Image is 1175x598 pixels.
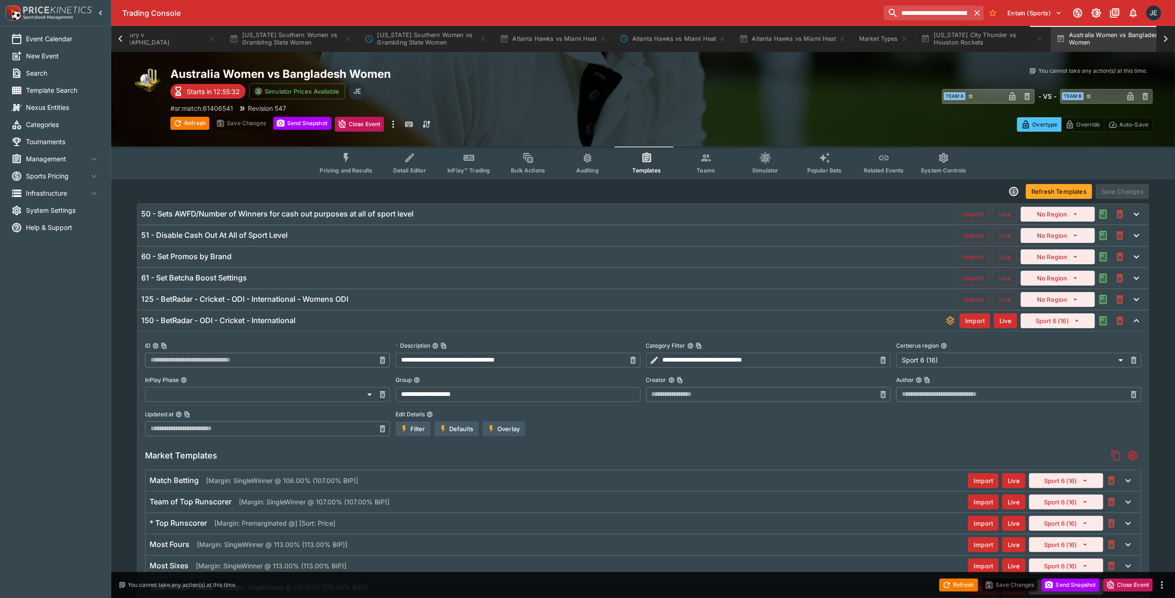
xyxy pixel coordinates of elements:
button: AuthorCopy To Clipboard [916,377,922,383]
button: Sport 6 (16) [1029,559,1103,573]
span: InPlay™ Trading [447,167,490,174]
button: Refresh Templates [1026,184,1092,199]
button: Canterbury v [GEOGRAPHIC_DATA] [88,26,222,52]
span: Team A [944,92,966,100]
h6: 60 - Set Promos by Brand [141,252,232,261]
button: Audit the Template Change History [1095,291,1112,308]
button: Audit the Template Change History [1095,248,1112,265]
button: Live [993,206,1017,222]
button: Import [968,473,999,488]
button: Filter [396,421,431,436]
h6: 150 - BetRadar - ODI - Cricket - International [141,316,295,325]
button: Override [1061,117,1104,132]
h6: 125 - BetRadar - Cricket - ODI - International - Womens ODI [141,294,348,304]
button: No Region [1021,271,1095,286]
h6: Team of Top Runscorer [150,497,232,507]
span: Nexus Entities [26,102,100,112]
img: cricket.png [133,67,163,96]
button: Import [958,206,989,222]
input: search [884,6,970,20]
h6: - VS - [1038,91,1056,101]
button: Import [960,313,990,328]
h6: Match Betting [150,476,199,485]
span: Tournaments [26,137,100,146]
button: more [1156,579,1168,591]
button: Copy To Clipboard [696,343,702,349]
button: This will delete the selected template. You will still need to Save Template changes to commit th... [1112,312,1128,329]
button: Audit the Template Change History [1095,312,1112,329]
img: PriceKinetics Logo [3,4,21,22]
button: Sport 6 (16) [1029,516,1103,531]
button: DescriptionCopy To Clipboard [432,343,439,349]
button: No Region [1021,207,1095,222]
h5: Market Templates [145,450,217,461]
p: Description [396,342,430,350]
button: Import [968,559,999,573]
p: Cerberus region [896,342,939,350]
button: James Edlin [1144,3,1164,23]
span: Auditing [576,167,599,174]
button: Live [1002,495,1025,509]
button: Live [993,249,1017,265]
div: James Edlin [1146,6,1161,20]
button: Copy To Clipboard [924,377,930,383]
button: Live [1002,537,1025,552]
button: Market Types [854,26,914,52]
p: Group [396,376,412,384]
button: Copy Market Templates [1108,447,1125,464]
span: Related Events [864,167,904,174]
button: Defaults [434,421,479,436]
button: IDCopy To Clipboard [152,343,159,349]
button: Send Snapshot [1042,579,1100,592]
h6: Most Sixes [150,561,189,571]
button: Cerberus region [941,343,947,349]
p: You cannot take any action(s) at this time. [1038,67,1147,75]
button: Texas Southern Women vs Grambling State Women [359,26,492,52]
button: No Region [1021,228,1095,243]
p: Auto-Save [1119,120,1149,129]
button: Copy To Clipboard [677,377,683,383]
span: Popular Bets [807,167,842,174]
h2: Copy To Clipboard [170,67,662,81]
button: Select Tenant [1002,6,1068,20]
button: Refresh [170,117,209,130]
button: Audit the Template Change History [1095,206,1112,223]
p: Edit Details [396,410,425,418]
p: Starts in 12:55:32 [187,87,240,96]
button: No Region [1021,249,1095,264]
button: Audit the Template Change History [1095,227,1112,244]
h6: Most Fours [150,540,189,549]
p: Revision 547 [248,103,286,113]
p: Author [896,376,914,384]
p: Overtype [1032,120,1057,129]
button: Copy To Clipboard [440,343,447,349]
button: Send Snapshot [273,117,331,130]
h6: 50 - Sets AWFD/Number of Winners for cash out purposes at all of sport level [141,209,414,219]
button: Audit the Template Change History [1095,270,1112,286]
p: [Margin: SingleWinner @ 113.00% (113.00% BIP)] [196,561,346,571]
span: Teams [697,167,715,174]
span: Detail Editor [393,167,426,174]
span: Team B [1062,92,1084,100]
button: Group [414,377,420,383]
span: Categories [26,120,100,129]
button: No Bookmarks [986,6,1000,20]
button: [US_STATE] Southern Women vs Grambling State Women [224,26,357,52]
p: Updated at [145,410,174,418]
div: Event type filters [312,146,974,179]
div: Start From [1017,117,1153,132]
button: This will delete the selected template. You will still need to Save Template changes to commit th... [1112,291,1128,308]
span: Event Calendar [26,34,100,44]
button: This will delete the selected template. You will still need to Save Template changes to commit th... [1112,270,1128,286]
button: Updated atCopy To Clipboard [176,411,182,418]
button: No Region [1021,292,1095,307]
h6: 51 - Disable Cash Out At All of Sport Level [141,230,288,240]
button: Atlanta Hawks vs Miami Heat [734,26,852,52]
p: [Margin: SingleWinner @ 106.00% (107.00% BIP)] [206,476,358,485]
button: CreatorCopy To Clipboard [668,377,675,383]
button: Refresh [939,579,978,592]
div: James Edlin [349,83,365,100]
p: [Margin: SingleWinner @ 107.00% (107.00% BIP)] [239,497,390,507]
span: Simulator [752,167,778,174]
button: Import [958,228,989,243]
